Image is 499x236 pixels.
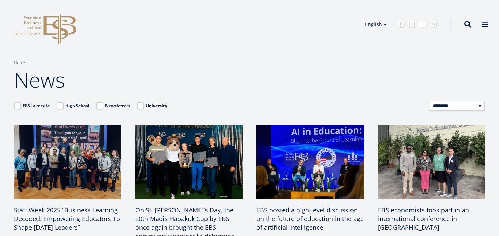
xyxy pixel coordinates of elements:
a: Youtube [418,21,426,28]
a: Home [14,59,26,66]
label: EBS in media [14,102,50,109]
label: University [137,102,167,109]
label: High School [57,102,90,109]
span: Staff Week 2025 “Business Learning Decoded: Empowering Educators To Shape [DATE] Leaders” [14,206,120,231]
span: EBS hosted a high-level discussion on the future of education in the age of artificial intelligence [256,206,364,231]
label: Newsletters [96,102,130,109]
span: EBS economists took part in an international conference in [GEOGRAPHIC_DATA] [378,206,469,231]
img: IMG:Staff Week 2025 [14,125,121,199]
img: 20th Madis Habakuk Cup [135,125,243,199]
img: a [378,125,485,199]
h1: News [14,66,485,94]
img: Ai in Education [256,125,364,199]
a: Linkedin [408,21,415,28]
a: Instagram [430,21,437,28]
a: Facebook [397,21,404,28]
